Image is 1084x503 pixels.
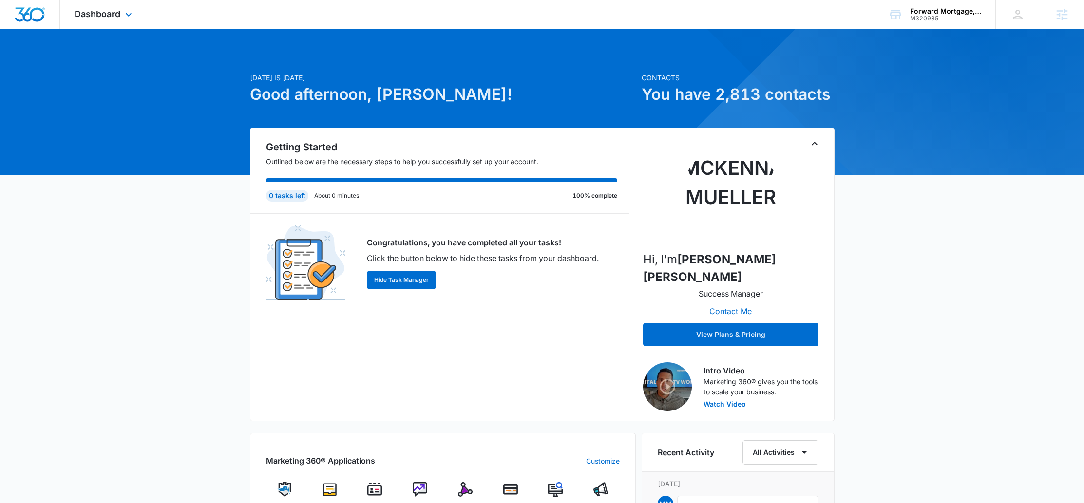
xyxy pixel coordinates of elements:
button: Toggle Collapse [809,138,820,149]
p: About 0 minutes [314,191,359,200]
h1: Good afternoon, [PERSON_NAME]! [250,83,636,106]
div: 0 tasks left [266,190,308,202]
h2: Marketing 360® Applications [266,455,375,466]
p: Marketing 360® gives you the tools to scale your business. [704,376,818,397]
div: v 4.0.25 [27,16,48,23]
img: logo_orange.svg [16,16,23,23]
button: Watch Video [704,401,746,408]
button: All Activities [742,440,818,465]
p: 100% complete [572,191,617,200]
p: [DATE] is [DATE] [250,73,636,83]
img: tab_domain_overview_orange.svg [26,56,34,64]
p: Congratulations, you have completed all your tasks! [367,237,599,248]
h3: Intro Video [704,365,818,376]
button: Contact Me [700,299,761,323]
p: Success Manager [699,288,763,299]
p: Click the button below to hide these tasks from your dashboard. [367,252,599,264]
p: [DATE] [658,479,818,489]
a: Customize [586,456,620,466]
strong: [PERSON_NAME] [PERSON_NAME] [643,252,776,284]
h1: You have 2,813 contacts [642,83,835,106]
img: Intro Video [643,362,692,411]
div: Domain: [DOMAIN_NAME] [25,25,107,33]
img: McKenna Mueller [682,146,780,243]
p: Contacts [642,73,835,83]
div: Domain Overview [37,57,87,64]
span: Dashboard [75,9,120,19]
img: tab_keywords_by_traffic_grey.svg [97,56,105,64]
p: Hi, I'm [643,251,818,286]
h6: Recent Activity [658,447,714,458]
p: Outlined below are the necessary steps to help you successfully set up your account. [266,156,629,167]
button: View Plans & Pricing [643,323,818,346]
div: Keywords by Traffic [108,57,164,64]
img: website_grey.svg [16,25,23,33]
div: account name [910,7,981,15]
div: account id [910,15,981,22]
h2: Getting Started [266,140,629,154]
button: Hide Task Manager [367,271,436,289]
